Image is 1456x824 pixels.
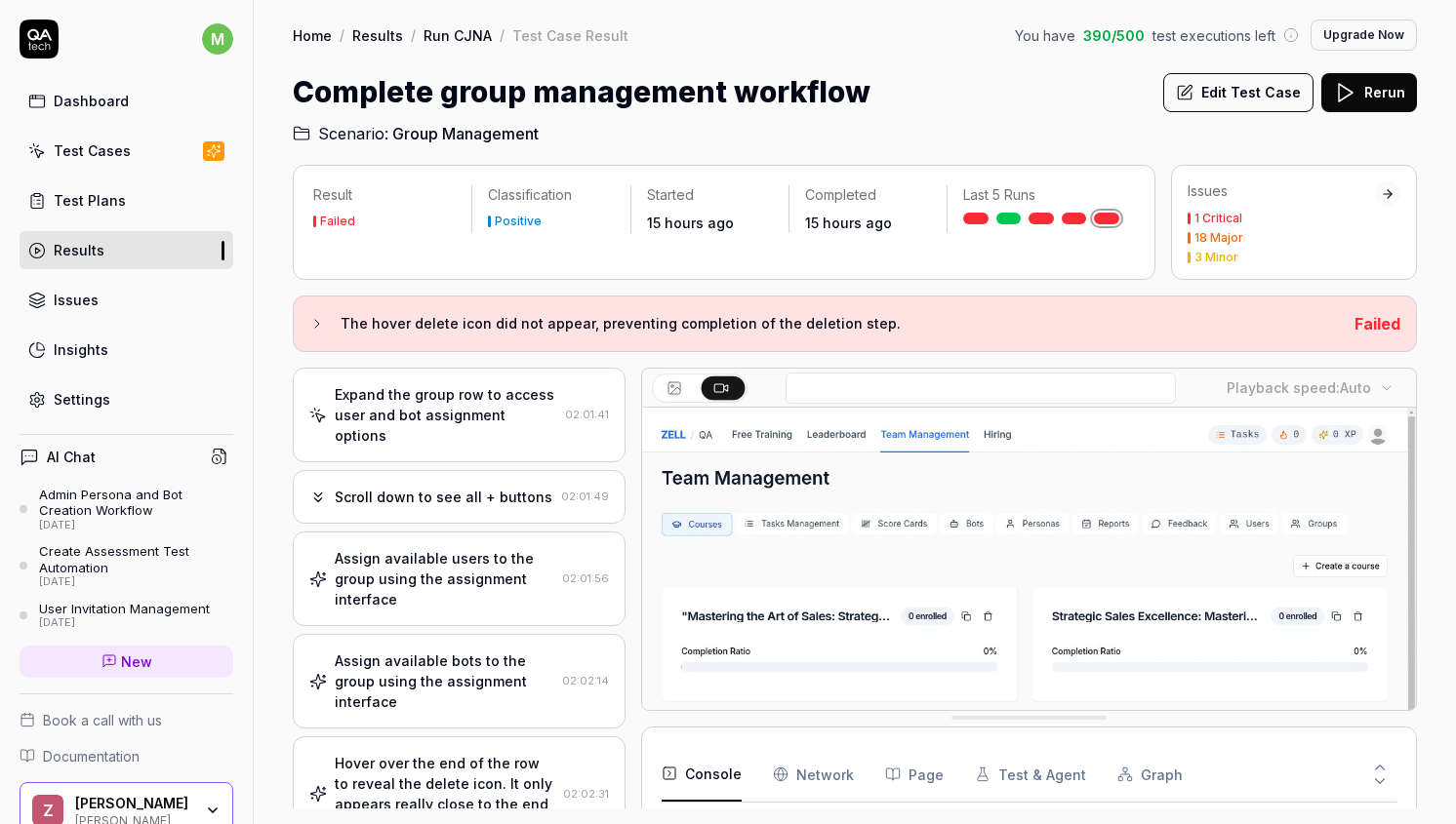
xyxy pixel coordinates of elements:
[54,91,129,111] div: Dashboard
[202,23,233,55] span: m
[20,181,233,219] a: Test Plans
[1355,314,1400,334] span: Failed
[293,70,870,114] h1: Complete group management workflow
[202,20,233,59] button: m
[20,231,233,269] a: Results
[293,25,332,45] a: Home
[1117,747,1183,802] button: Graph
[1188,181,1375,201] div: Issues
[54,339,108,360] div: Insights
[314,122,388,145] span: Scenario:
[20,543,233,588] a: Create Assessment Test Automation[DATE]
[392,122,539,145] span: Group Management
[562,571,609,585] time: 02:01:56
[39,575,233,589] div: [DATE]
[20,380,233,418] a: Settings
[39,519,233,532] div: [DATE]
[647,215,734,231] time: 15 hours ago
[805,215,892,231] time: 15 hours ago
[335,548,554,609] div: Assign available users to the group using the assignment interface
[975,747,1086,802] button: Test & Agent
[39,543,233,575] div: Create Assessment Test Automation
[773,747,854,802] button: Network
[293,122,539,145] a: Scenario:Group Management
[488,185,614,205] p: Classification
[54,389,110,410] div: Settings
[662,747,742,802] button: Console
[39,616,210,630] div: [DATE]
[43,746,140,766] span: Documentation
[562,674,609,687] time: 02:02:14
[39,487,233,519] div: Admin Persona and Bot Creation Workflow
[313,185,456,205] p: Result
[1153,25,1275,46] span: test executions left
[39,601,210,616] div: User Invitation Management
[20,487,233,531] a: Admin Persona and Bot Creation Workflow[DATE]
[647,185,773,205] p: Started
[963,185,1119,205] p: Last 5 Runs
[20,601,233,630] a: User Invitation Management[DATE]
[1015,25,1075,46] span: You have
[341,312,1339,335] h3: The hover delete icon did not appear, preventing completion of the deletion step.
[20,281,233,319] a: Issues
[75,795,192,812] div: Zell
[335,650,554,712] div: Assign available bots to the group using the assignment interface
[495,216,542,227] div: Positive
[54,240,104,260] div: Results
[1163,73,1314,112] button: Edit Test Case
[47,447,96,467] h4: AI Chat
[411,25,416,45] div: /
[885,747,944,802] button: Page
[1321,73,1417,112] button: Rerun
[320,216,355,227] div: Failed
[335,487,552,507] div: Scroll down to see all + buttons
[20,132,233,170] a: Test Cases
[500,25,505,45] div: /
[1083,25,1145,46] span: 390 / 500
[1311,20,1417,51] button: Upgrade Now
[1194,232,1243,244] div: 18 Major
[309,312,1339,335] button: The hover delete icon did not appear, preventing completion of the deletion step.
[335,384,557,446] div: Expand the group row to access user and bot assignment options
[1227,377,1371,398] div: Playback speed:
[1194,252,1238,263] div: 3 Minor
[54,140,131,161] div: Test Cases
[20,646,233,678] a: New
[20,331,233,369] a: Insights
[20,746,233,766] a: Documentation
[20,710,233,730] a: Book a call with us
[512,25,628,45] div: Test Case Result
[352,25,403,45] a: Results
[561,490,609,503] time: 02:01:49
[43,710,162,730] span: Book a call with us
[805,185,931,205] p: Completed
[121,651,152,672] span: New
[20,82,233,120] a: Dashboard
[54,190,126,211] div: Test Plans
[340,25,344,45] div: /
[1194,213,1242,224] div: 1 Critical
[565,408,609,421] time: 02:01:41
[563,787,609,801] time: 02:02:31
[54,290,99,310] div: Issues
[424,25,492,45] a: Run CJNA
